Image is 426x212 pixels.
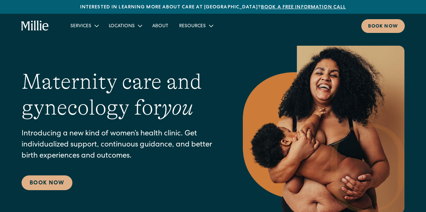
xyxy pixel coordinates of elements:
[109,23,135,30] div: Locations
[361,19,405,33] a: Book now
[22,129,216,162] p: Introducing a new kind of women’s health clinic. Get individualized support, continuous guidance,...
[162,95,193,120] em: you
[261,5,346,10] a: Book a free information call
[21,20,49,31] a: home
[179,23,206,30] div: Resources
[70,23,91,30] div: Services
[147,20,174,31] a: About
[65,20,103,31] div: Services
[22,69,216,121] h1: Maternity care and gynecology for
[103,20,147,31] div: Locations
[368,23,398,30] div: Book now
[22,175,72,190] a: Book Now
[174,20,218,31] div: Resources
